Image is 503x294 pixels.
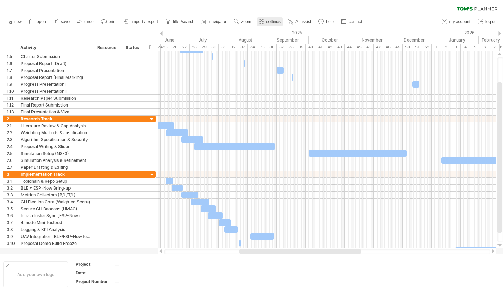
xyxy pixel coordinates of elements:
[349,19,362,24] span: contact
[432,44,441,51] div: 1
[21,136,90,143] div: Algorithm Specification & Security
[14,19,22,24] span: new
[232,17,253,26] a: zoom
[21,150,90,157] div: Simulation Setup (NS-3)
[345,44,354,51] div: 44
[21,102,90,108] div: Final Report Submission
[7,116,17,122] div: 2
[76,270,114,276] div: Date:
[267,44,277,51] div: 36
[21,122,90,129] div: Literature Review & Gap Analysis
[7,164,17,171] div: 2.7
[7,136,17,143] div: 2.3
[84,19,94,24] span: undo
[21,233,90,240] div: UAV Integration (BLE/ESP-Now ferry)
[7,233,17,240] div: 3.9
[440,17,473,26] a: my account
[257,44,267,51] div: 35
[20,44,90,51] div: Activity
[7,95,17,101] div: 1.11
[228,44,238,51] div: 32
[126,44,141,51] div: Status
[422,44,432,51] div: 52
[296,44,306,51] div: 39
[131,19,158,24] span: import / export
[21,178,90,184] div: Toolchain & Repo Setup
[451,44,461,51] div: 3
[326,19,334,24] span: help
[164,17,196,26] a: filter/search
[21,171,90,177] div: Implementation Track
[490,44,500,51] div: 7
[170,44,180,51] div: 26
[21,67,90,74] div: Proposal Presentation
[200,17,228,26] a: navigator
[7,109,17,115] div: 1.13
[7,247,17,254] div: 3.11
[37,19,46,24] span: open
[325,44,335,51] div: 42
[161,44,170,51] div: 25
[485,19,498,24] span: log out
[461,44,470,51] div: 4
[309,36,351,44] div: October 2025
[7,67,17,74] div: 1.7
[21,157,90,164] div: Simulation Analysis & Refinement
[7,143,17,150] div: 2.4
[21,143,90,150] div: Proposal Writing & Slides
[7,74,17,81] div: 1.8
[27,17,48,26] a: open
[76,261,114,267] div: Project:
[286,44,296,51] div: 38
[180,44,190,51] div: 27
[7,185,17,191] div: 3.2
[21,116,90,122] div: Research Track
[21,129,90,136] div: Weighting Methods & Justification
[76,278,114,284] div: Project Number
[99,17,119,26] a: print
[286,17,313,26] a: AI assist
[21,60,90,67] div: Proposal Report (Draft)
[7,122,17,129] div: 2.1
[75,17,96,26] a: undo
[7,129,17,136] div: 2.2
[267,36,309,44] div: September 2025
[470,44,480,51] div: 5
[7,212,17,219] div: 3.6
[7,171,17,177] div: 3
[7,226,17,233] div: 3.8
[436,36,479,44] div: January 2026
[241,19,251,24] span: zoom
[335,44,345,51] div: 43
[21,199,90,205] div: CH Election Core (Weighted Score)
[21,192,90,198] div: Metrics Collectors (B/U/T/L)
[412,44,422,51] div: 51
[383,44,393,51] div: 48
[5,17,24,26] a: new
[7,157,17,164] div: 2.6
[7,219,17,226] div: 3.7
[7,53,17,60] div: 1.5
[21,205,90,212] div: Secure CH Beacons (HMAC)
[109,19,117,24] span: print
[21,109,90,115] div: Final Presentation & Viva
[224,36,267,44] div: August 2025
[115,270,173,276] div: ....
[122,17,160,26] a: import / export
[7,192,17,198] div: 3.3
[374,44,383,51] div: 47
[181,36,224,44] div: July 2025
[219,44,228,51] div: 31
[21,164,90,171] div: Paper Drafting & Editing
[21,81,90,88] div: Progress Presentation I
[7,81,17,88] div: 1.9
[393,44,403,51] div: 49
[7,205,17,212] div: 3.5
[441,44,451,51] div: 2
[21,212,90,219] div: Intra-cluster Sync (ESP-Now)
[403,44,412,51] div: 50
[21,74,90,81] div: Proposal Report (Final Marking)
[351,36,393,44] div: November 2025
[449,19,470,24] span: my account
[7,240,17,247] div: 3.10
